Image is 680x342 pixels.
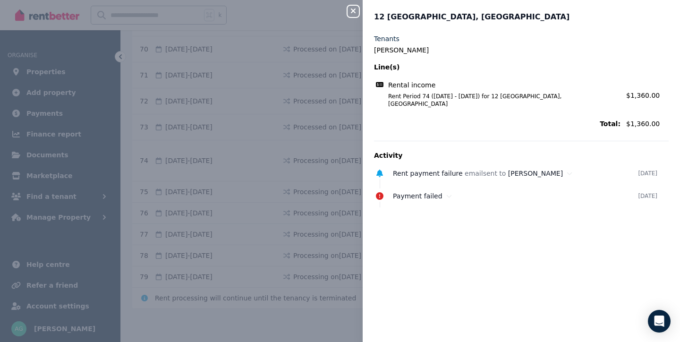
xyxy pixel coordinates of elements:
span: Rent payment failure [393,170,463,177]
span: [PERSON_NAME] [508,170,563,177]
span: Rental income [388,80,435,90]
span: Line(s) [374,62,620,72]
div: Open Intercom Messenger [648,310,671,333]
time: [DATE] [638,192,657,200]
label: Tenants [374,34,399,43]
span: $1,360.00 [626,92,660,99]
time: [DATE] [638,170,657,177]
span: Total: [374,119,620,128]
span: $1,360.00 [626,119,669,128]
span: Rent Period 74 ([DATE] - [DATE]) for 12 [GEOGRAPHIC_DATA], [GEOGRAPHIC_DATA] [377,93,620,108]
legend: [PERSON_NAME] [374,45,669,55]
p: Activity [374,151,669,160]
div: email sent to [393,169,638,178]
span: 12 [GEOGRAPHIC_DATA], [GEOGRAPHIC_DATA] [374,11,569,23]
span: Payment failed [393,192,442,200]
